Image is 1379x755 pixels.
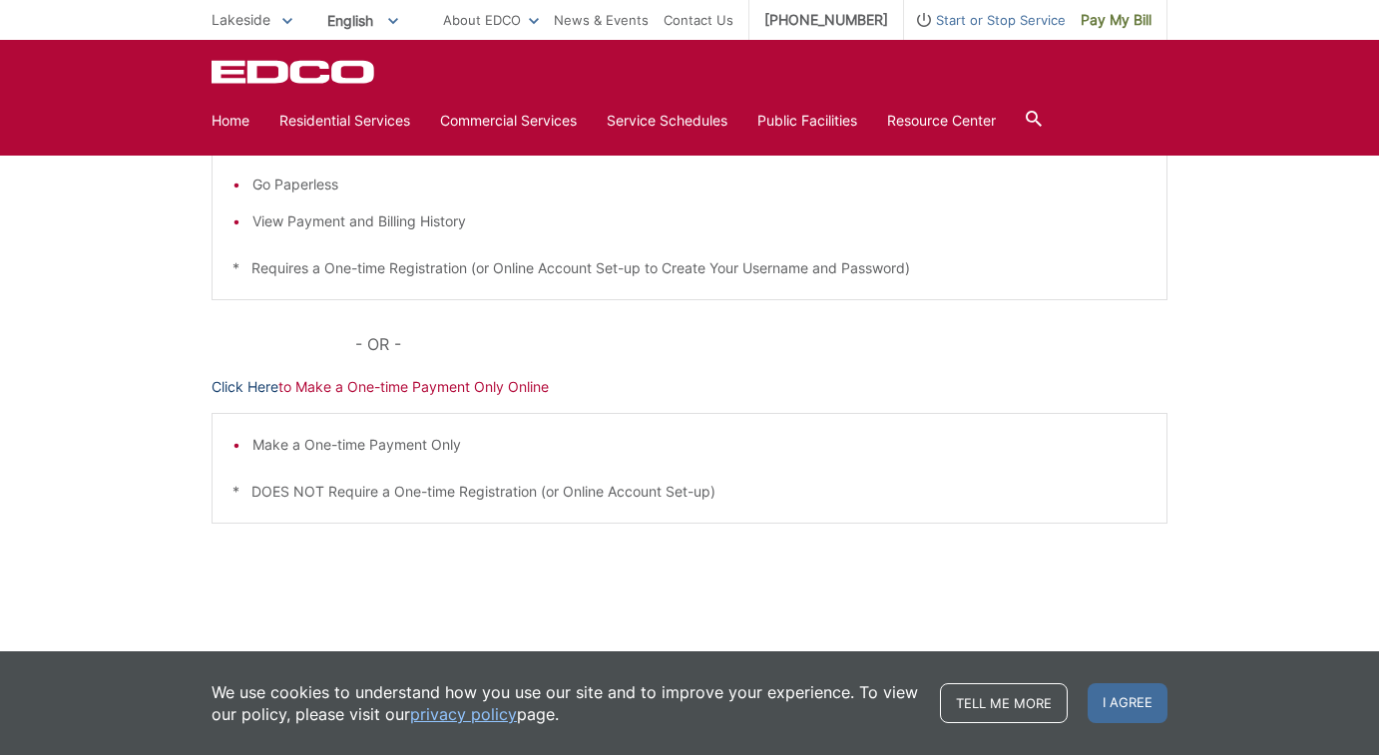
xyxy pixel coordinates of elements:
[312,4,413,37] span: English
[607,110,727,132] a: Service Schedules
[212,110,249,132] a: Home
[212,376,278,398] a: Click Here
[757,110,857,132] a: Public Facilities
[1081,9,1151,31] span: Pay My Bill
[212,11,270,28] span: Lakeside
[212,681,920,725] p: We use cookies to understand how you use our site and to improve your experience. To view our pol...
[252,434,1147,456] li: Make a One-time Payment Only
[212,60,377,84] a: EDCD logo. Return to the homepage.
[664,9,733,31] a: Contact Us
[232,481,1147,503] p: * DOES NOT Require a One-time Registration (or Online Account Set-up)
[1088,683,1167,723] span: I agree
[940,683,1068,723] a: Tell me more
[232,257,1147,279] p: * Requires a One-time Registration (or Online Account Set-up to Create Your Username and Password)
[443,9,539,31] a: About EDCO
[212,376,1167,398] p: to Make a One-time Payment Only Online
[887,110,996,132] a: Resource Center
[252,210,1147,232] li: View Payment and Billing History
[252,174,1147,195] li: Go Paperless
[410,703,517,725] a: privacy policy
[355,330,1167,358] p: - OR -
[440,110,577,132] a: Commercial Services
[554,9,649,31] a: News & Events
[279,110,410,132] a: Residential Services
